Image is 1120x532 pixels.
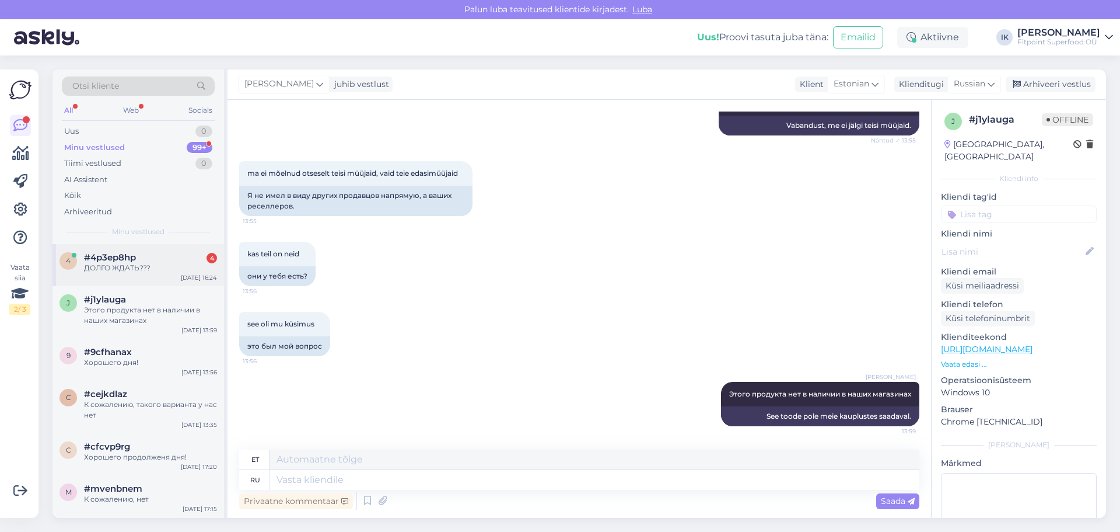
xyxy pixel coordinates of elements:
[84,357,217,368] div: Хорошего дня!
[239,186,473,216] div: Я не имел в виду других продавцов напрямую, а ваших реселлеров.
[871,136,916,145] span: Nähtud ✓ 13:55
[1017,28,1113,47] a: [PERSON_NAME]Fitpoint Superfood OÜ
[195,158,212,169] div: 0
[721,406,919,426] div: See toode pole meie kauplustes saadaval.
[795,78,824,91] div: Klient
[719,116,919,135] div: Vabandust, me ei jälgi teisi müüjaid.
[881,496,915,506] span: Saada
[64,206,112,218] div: Arhiveeritud
[186,103,215,118] div: Socials
[64,190,81,201] div: Kõik
[181,420,217,429] div: [DATE] 13:35
[941,311,1035,326] div: Küsi telefoninumbrit
[251,450,259,470] div: et
[239,266,316,286] div: они у тебя есть?
[941,331,1097,343] p: Klienditeekond
[697,32,719,43] b: Uus!
[941,359,1097,370] p: Vaata edasi ...
[247,249,299,258] span: kas teil on neid
[84,305,217,326] div: Этого продукта нет в наличии в наших магазинах
[62,103,75,118] div: All
[941,404,1097,416] p: Brauser
[195,126,212,137] div: 0
[65,488,72,496] span: m
[996,29,1013,46] div: IK
[330,78,389,91] div: juhib vestlust
[1006,77,1095,92] div: Arhiveeri vestlus
[66,351,71,360] span: 9
[84,452,217,463] div: Хорошего продолженя дня!
[66,393,71,402] span: c
[941,173,1097,184] div: Kliendi info
[244,78,314,91] span: [PERSON_NAME]
[84,494,217,505] div: К сожалению, нет
[84,389,127,399] span: #cejkdlaz
[64,126,79,137] div: Uus
[942,245,1083,258] input: Lisa nimi
[84,263,217,273] div: ДОЛГО ЖДАТЬ???
[9,304,30,315] div: 2 / 3
[9,79,32,101] img: Askly Logo
[941,266,1097,278] p: Kliendi email
[1017,28,1100,37] div: [PERSON_NAME]
[247,169,458,178] span: ma ei mõelnud otseselt teisi müüjaid, vaid teie edasimüüjaid
[84,399,217,420] div: К сожалению, такого варианта у нас нет
[969,113,1042,127] div: # j1ylauga
[833,26,883,48] button: Emailid
[629,4,656,15] span: Luba
[941,191,1097,203] p: Kliendi tag'id
[897,27,968,48] div: Aktiivne
[66,446,71,454] span: c
[834,78,869,91] span: Estonian
[84,441,130,452] span: #cfcvp9rg
[181,463,217,471] div: [DATE] 17:20
[64,158,121,169] div: Tiimi vestlused
[84,252,136,263] span: #4p3ep8hp
[872,427,916,436] span: 13:59
[941,206,1097,223] input: Lisa tag
[941,440,1097,450] div: [PERSON_NAME]
[64,174,107,186] div: AI Assistent
[1017,37,1100,47] div: Fitpoint Superfood OÜ
[250,470,260,490] div: ru
[181,273,217,282] div: [DATE] 16:24
[72,80,119,92] span: Otsi kliente
[84,484,142,494] span: #mvenbnem
[697,30,828,44] div: Proovi tasuta juba täna:
[9,262,30,315] div: Vaata siia
[941,387,1097,399] p: Windows 10
[729,390,911,398] span: Этого продукта нет в наличии в наших магазинах
[181,326,217,335] div: [DATE] 13:59
[183,505,217,513] div: [DATE] 17:15
[206,253,217,263] div: 4
[941,278,1024,294] div: Küsi meiliaadressi
[944,138,1073,163] div: [GEOGRAPHIC_DATA], [GEOGRAPHIC_DATA]
[1042,113,1093,126] span: Offline
[941,228,1097,240] p: Kliendi nimi
[243,357,286,366] span: 13:56
[247,319,314,328] span: see oli mu küsimus
[954,78,985,91] span: Russian
[239,493,353,509] div: Privaatne kommentaar
[941,374,1097,387] p: Operatsioonisüsteem
[121,103,141,118] div: Web
[941,416,1097,428] p: Chrome [TECHNICAL_ID]
[66,256,71,265] span: 4
[64,142,125,154] div: Minu vestlused
[941,457,1097,470] p: Märkmed
[66,298,70,307] span: j
[84,347,132,357] span: #9cfhanax
[866,373,916,381] span: [PERSON_NAME]
[187,142,212,154] div: 99+
[239,336,330,356] div: это был мой вопрос
[894,78,944,91] div: Klienditugi
[941,344,1032,354] a: [URL][DOMAIN_NAME]
[951,117,955,126] span: j
[243,287,286,295] span: 13:56
[112,227,164,237] span: Minu vestlused
[243,217,286,225] span: 13:55
[181,368,217,377] div: [DATE] 13:56
[941,298,1097,311] p: Kliendi telefon
[84,294,126,305] span: #j1ylauga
